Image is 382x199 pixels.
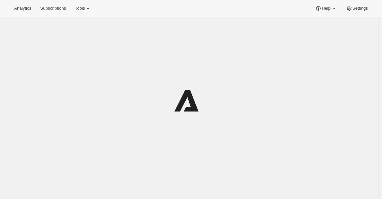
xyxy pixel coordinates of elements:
[71,4,95,13] button: Tools
[10,4,35,13] button: Analytics
[14,6,31,11] span: Analytics
[75,6,85,11] span: Tools
[352,6,368,11] span: Settings
[311,4,341,13] button: Help
[342,4,372,13] button: Settings
[36,4,70,13] button: Subscriptions
[40,6,66,11] span: Subscriptions
[322,6,330,11] span: Help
